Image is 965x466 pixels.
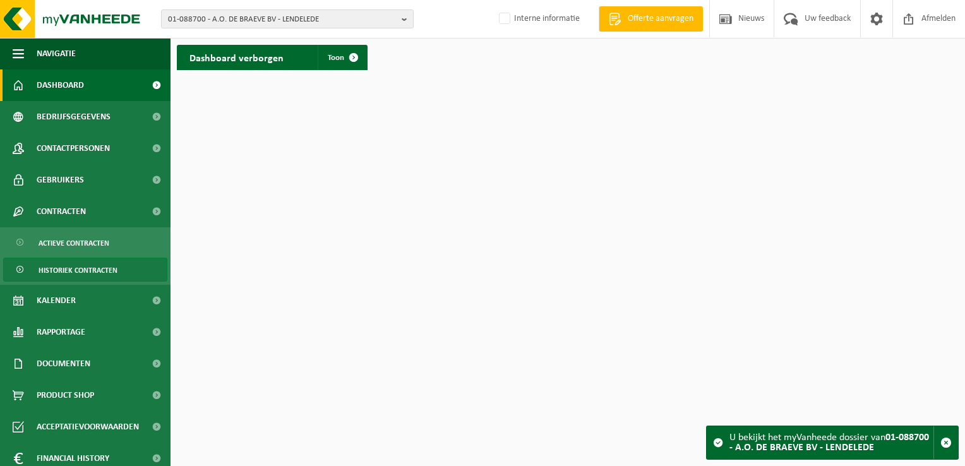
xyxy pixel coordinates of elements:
span: Dashboard [37,69,84,101]
span: Historiek contracten [39,258,117,282]
span: Offerte aanvragen [625,13,697,25]
span: Contracten [37,196,86,227]
span: Rapportage [37,316,85,348]
span: Gebruikers [37,164,84,196]
span: 01-088700 - A.O. DE BRAEVE BV - LENDELEDE [168,10,397,29]
span: Actieve contracten [39,231,109,255]
span: Product Shop [37,379,94,411]
a: Historiek contracten [3,258,167,282]
span: Acceptatievoorwaarden [37,411,139,443]
span: Navigatie [37,38,76,69]
span: Contactpersonen [37,133,110,164]
label: Interne informatie [496,9,580,28]
span: Toon [328,54,344,62]
a: Actieve contracten [3,230,167,254]
h2: Dashboard verborgen [177,45,296,69]
strong: 01-088700 - A.O. DE BRAEVE BV - LENDELEDE [729,433,929,453]
span: Bedrijfsgegevens [37,101,111,133]
button: 01-088700 - A.O. DE BRAEVE BV - LENDELEDE [161,9,414,28]
a: Offerte aanvragen [599,6,703,32]
span: Documenten [37,348,90,379]
a: Toon [318,45,366,70]
span: Kalender [37,285,76,316]
div: U bekijkt het myVanheede dossier van [729,426,933,459]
